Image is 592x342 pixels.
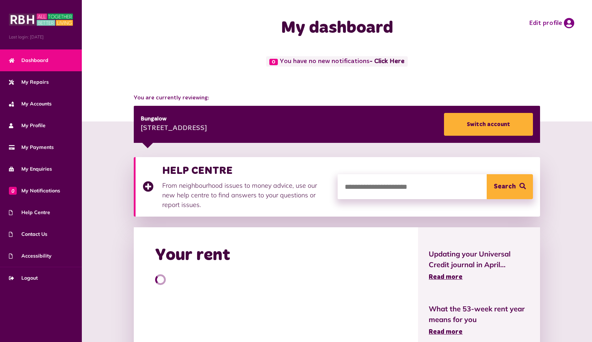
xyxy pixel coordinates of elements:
h2: Your rent [155,245,230,266]
span: 0 [269,59,278,65]
a: Updating your Universal Credit journal in April... Read more [429,249,529,282]
span: Search [494,174,516,199]
span: What the 53-week rent year means for you [429,304,529,325]
p: From neighbourhood issues to money advice, use our new help centre to find answers to your questi... [162,181,331,209]
span: Last login: [DATE] [9,34,73,40]
button: Search [487,174,533,199]
span: Read more [429,329,462,335]
span: My Notifications [9,187,60,195]
span: My Accounts [9,100,52,108]
span: Accessibility [9,252,52,260]
div: [STREET_ADDRESS] [141,123,207,134]
span: Logout [9,274,38,282]
span: You have no new notifications [266,56,407,67]
a: - Click Here [370,58,405,65]
a: What the 53-week rent year means for you Read more [429,304,529,337]
span: Dashboard [9,57,48,64]
a: Edit profile [529,18,574,28]
span: Updating your Universal Credit journal in April... [429,249,529,270]
img: MyRBH [9,12,73,27]
a: Switch account [444,113,533,136]
span: My Repairs [9,78,49,86]
span: 0 [9,187,17,195]
span: Read more [429,274,462,280]
span: My Payments [9,144,54,151]
span: Help Centre [9,209,50,216]
h1: My dashboard [217,18,458,38]
div: Bungalow [141,115,207,123]
span: My Profile [9,122,46,129]
span: My Enquiries [9,165,52,173]
h3: HELP CENTRE [162,164,331,177]
span: Contact Us [9,230,47,238]
span: You are currently reviewing: [134,94,540,102]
